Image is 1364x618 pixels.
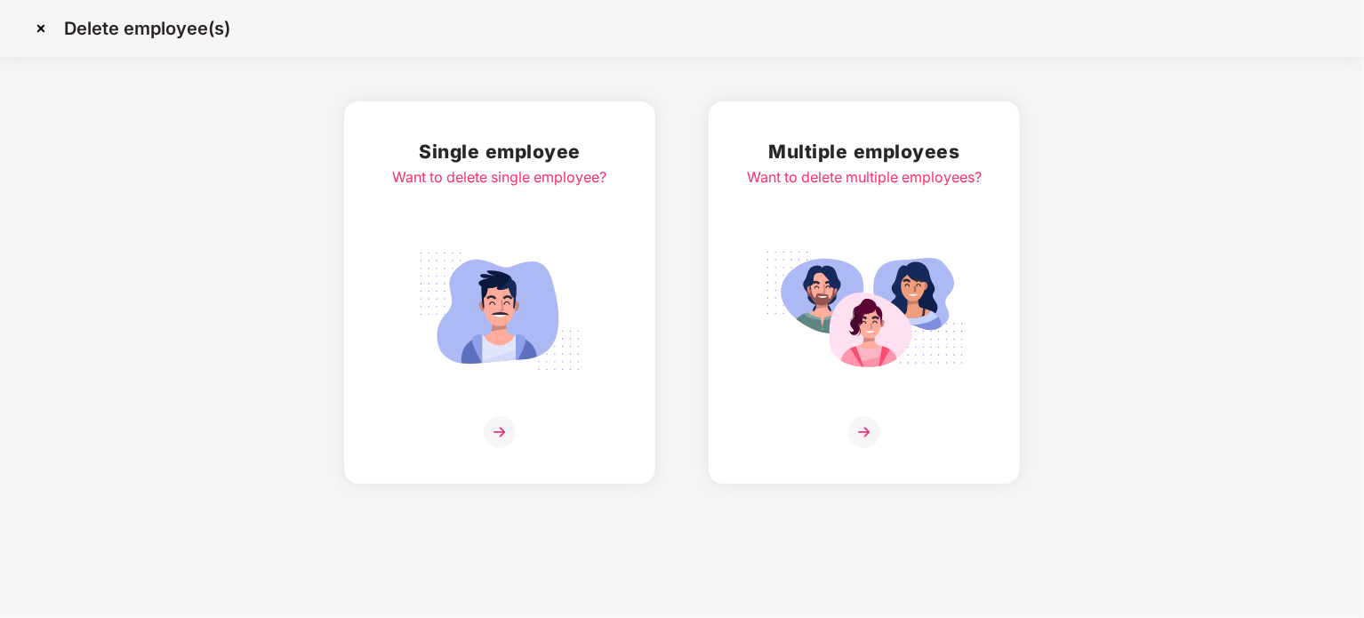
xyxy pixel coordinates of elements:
h2: Single employee [393,137,607,166]
img: svg+xml;base64,PHN2ZyB4bWxucz0iaHR0cDovL3d3dy53My5vcmcvMjAwMC9zdmciIHdpZHRoPSIzNiIgaGVpZ2h0PSIzNi... [484,416,516,448]
img: svg+xml;base64,PHN2ZyB4bWxucz0iaHR0cDovL3d3dy53My5vcmcvMjAwMC9zdmciIGlkPSJNdWx0aXBsZV9lbXBsb3llZS... [765,242,964,381]
div: Want to delete single employee? [393,166,607,189]
img: svg+xml;base64,PHN2ZyB4bWxucz0iaHR0cDovL3d3dy53My5vcmcvMjAwMC9zdmciIHdpZHRoPSIzNiIgaGVpZ2h0PSIzNi... [848,416,880,448]
img: svg+xml;base64,PHN2ZyBpZD0iQ3Jvc3MtMzJ4MzIiIHhtbG5zPSJodHRwOi8vd3d3LnczLm9yZy8yMDAwL3N2ZyIgd2lkdG... [27,14,55,43]
h2: Multiple employees [747,137,982,166]
img: svg+xml;base64,PHN2ZyB4bWxucz0iaHR0cDovL3d3dy53My5vcmcvMjAwMC9zdmciIGlkPSJTaW5nbGVfZW1wbG95ZWUiIH... [400,242,599,381]
div: Want to delete multiple employees? [747,166,982,189]
p: Delete employee(s) [64,18,230,39]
